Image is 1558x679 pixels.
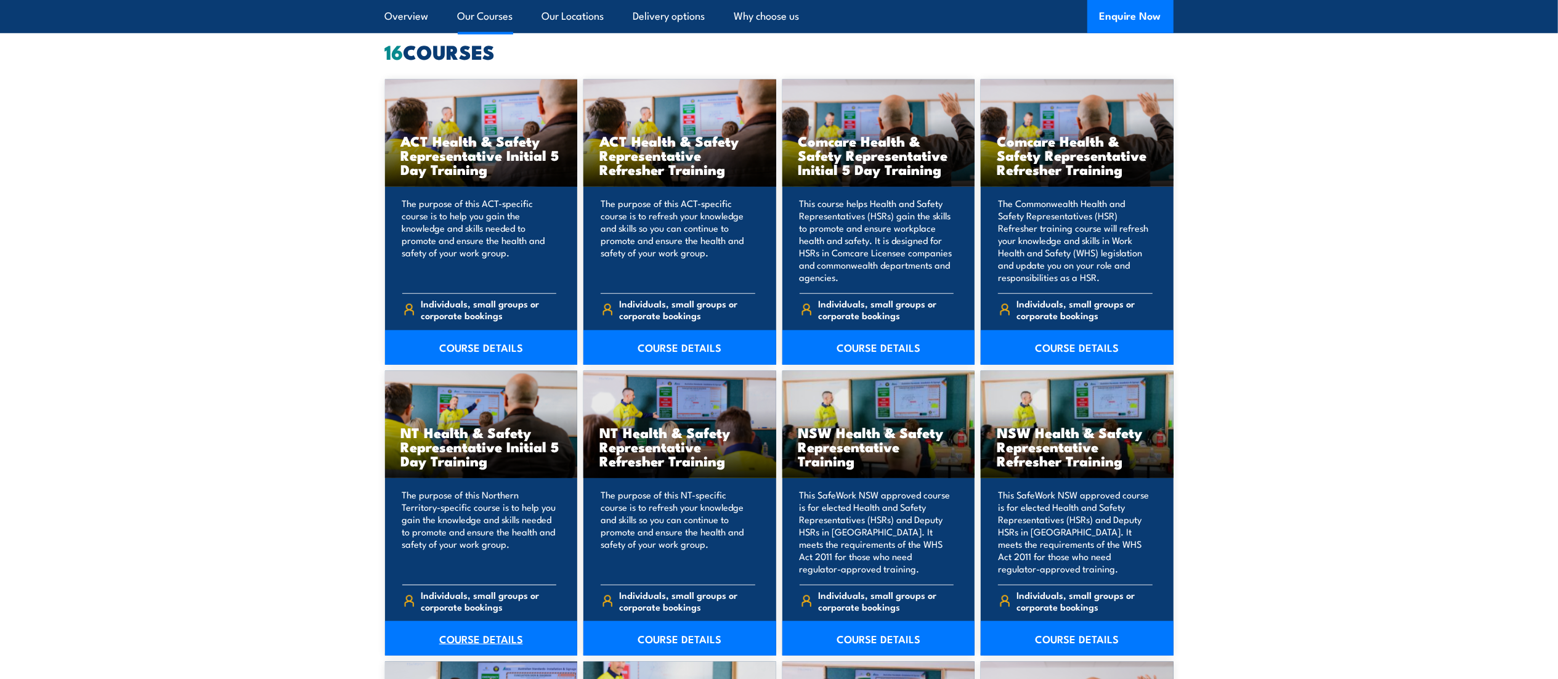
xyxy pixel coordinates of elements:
[385,621,578,656] a: COURSE DETAILS
[401,134,562,176] h3: ACT Health & Safety Representative Initial 5 Day Training
[997,134,1158,176] h3: Comcare Health & Safety Representative Refresher Training
[997,425,1158,468] h3: NSW Health & Safety Representative Refresher Training
[998,489,1153,575] p: This SafeWork NSW approved course is for elected Health and Safety Representatives (HSRs) and Dep...
[1017,589,1153,612] span: Individuals, small groups or corporate bookings
[981,330,1174,365] a: COURSE DETAILS
[402,197,557,283] p: The purpose of this ACT-specific course is to help you gain the knowledge and skills needed to pr...
[421,589,556,612] span: Individuals, small groups or corporate bookings
[385,330,578,365] a: COURSE DETAILS
[620,298,755,321] span: Individuals, small groups or corporate bookings
[385,36,404,67] strong: 16
[583,330,776,365] a: COURSE DETAILS
[818,589,954,612] span: Individuals, small groups or corporate bookings
[800,489,954,575] p: This SafeWork NSW approved course is for elected Health and Safety Representatives (HSRs) and Dep...
[601,489,755,575] p: The purpose of this NT-specific course is to refresh your knowledge and skills so you can continu...
[981,621,1174,656] a: COURSE DETAILS
[798,425,959,468] h3: NSW Health & Safety Representative Training
[782,621,975,656] a: COURSE DETAILS
[998,197,1153,283] p: The Commonwealth Health and Safety Representatives (HSR) Refresher training course will refresh y...
[402,489,557,575] p: The purpose of this Northern Territory-specific course is to help you gain the knowledge and skil...
[620,589,755,612] span: Individuals, small groups or corporate bookings
[601,197,755,283] p: The purpose of this ACT-specific course is to refresh your knowledge and skills so you can contin...
[385,43,1174,60] h2: COURSES
[798,134,959,176] h3: Comcare Health & Safety Representative Initial 5 Day Training
[599,425,760,468] h3: NT Health & Safety Representative Refresher Training
[782,330,975,365] a: COURSE DETAILS
[800,197,954,283] p: This course helps Health and Safety Representatives (HSRs) gain the skills to promote and ensure ...
[818,298,954,321] span: Individuals, small groups or corporate bookings
[421,298,556,321] span: Individuals, small groups or corporate bookings
[401,425,562,468] h3: NT Health & Safety Representative Initial 5 Day Training
[599,134,760,176] h3: ACT Health & Safety Representative Refresher Training
[1017,298,1153,321] span: Individuals, small groups or corporate bookings
[583,621,776,656] a: COURSE DETAILS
